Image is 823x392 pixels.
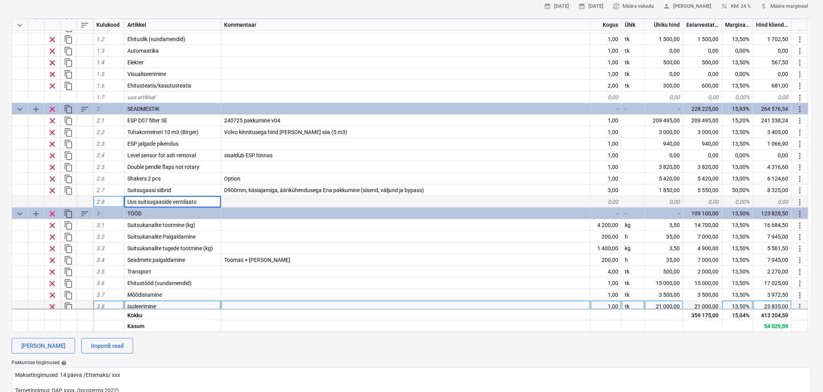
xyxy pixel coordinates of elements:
div: 0,00% [722,91,753,103]
span: Suitsukanalite tugede tootmine (kg) [127,245,213,251]
div: tk [622,68,645,80]
span: Dubleeri rida [64,244,73,253]
div: tk [622,80,645,91]
div: 0,00 [645,45,684,57]
div: 13,50% [722,219,753,231]
span: Eemalda rida [48,209,57,218]
div: 413 204,59 [753,308,792,320]
div: 35,00 [645,231,684,242]
span: Dubleeri rida [64,58,73,67]
div: 1,00 [591,277,622,289]
div: 1,00 [591,57,622,68]
span: Dubleeri rida [64,174,73,184]
div: 15,04% [722,308,753,320]
div: 1,00 [591,68,622,80]
span: Eemalda rida [48,35,57,44]
span: Dubleeri rida [64,116,73,126]
div: 17 025,00 [753,277,792,289]
span: Rohkem toiminguid [796,302,805,311]
span: Rohkem toiminguid [796,291,805,300]
span: Visualiseerimine [127,71,166,77]
div: 600,00 [684,80,722,91]
span: Rohkem toiminguid [796,128,805,137]
div: 0,00 [645,196,684,208]
span: TÖÖD [127,210,142,217]
span: Rohkem toiminguid [796,209,805,218]
div: 500,00 [645,266,684,277]
div: 13,50% [722,266,753,277]
span: Tuhakonteineri 10 m3 (Birger) [127,129,199,135]
div: 0,00% [722,196,753,208]
div: 7 945,00 [753,254,792,266]
div: 13,50% [722,126,753,138]
span: 1.5 [96,71,104,77]
span: [PERSON_NAME] [664,2,712,11]
span: Dubleeri rida [64,232,73,242]
span: Dubleeri kategooriat [64,209,73,218]
div: 940,00 [645,138,684,150]
div: 0,00 [753,68,792,80]
div: 0,00 [684,196,722,208]
span: Dubleeri rida [64,139,73,149]
div: 3 500,00 [684,289,722,301]
div: 13,50% [722,57,753,68]
div: 5 561,50 [753,242,792,254]
span: Transport [127,268,151,275]
span: Dubleeri rida [64,35,73,44]
span: Rohkem toiminguid [796,256,805,265]
span: Eemalda rida [48,232,57,242]
div: - [645,208,684,219]
div: 0,00 [591,196,622,208]
span: Eemalda rida [48,105,57,114]
button: [DATE] [575,0,607,12]
span: Rohkem toiminguid [796,244,805,253]
div: tk [622,277,645,289]
div: 1 066,90 [753,138,792,150]
div: Kommentaar [221,19,591,31]
span: Suitsugaasi siibrid [127,187,171,193]
div: 13,50% [722,138,753,150]
span: [DATE] [544,2,569,11]
div: 1,00 [591,45,622,57]
div: 0,00% [722,68,753,80]
div: 13,00% [722,161,753,173]
span: 3.6 [96,280,104,286]
div: 1 400,00 [591,242,622,254]
div: 1,00 [591,289,622,301]
div: 13,50% [722,277,753,289]
span: Dubleeri rida [64,23,73,33]
span: Eemalda rida [48,244,57,253]
span: KM: 24 % [721,2,751,11]
span: 3 [96,210,99,217]
div: 6 124,60 [753,173,792,184]
span: Rohkem toiminguid [796,46,805,56]
button: [PERSON_NAME] [660,0,715,12]
div: 123 828,50 [753,208,792,219]
div: kg [622,242,645,254]
span: 1.2 [96,36,104,42]
div: Hind kliendile [753,19,792,31]
span: sisaldub ESP hinnas [224,152,273,158]
div: 0,00% [722,45,753,57]
span: 3.3 [96,245,104,251]
div: 0,00 [753,196,792,208]
div: 5 550,00 [684,184,722,196]
div: 3,50 [645,219,684,231]
div: 1,00 [591,126,622,138]
span: 2.8 [96,199,104,205]
span: Lisa reale alamkategooria [31,105,41,114]
span: Option [224,175,240,182]
div: 13,50% [722,231,753,242]
div: 13,50% [722,301,753,312]
div: Kogus [591,19,622,31]
div: 13,50% [722,208,753,219]
div: 567,50 [753,57,792,68]
div: 1 702,50 [753,33,792,45]
span: Ehitustööd (vundamendid) [127,280,192,286]
span: Rohkem toiminguid [796,163,805,172]
span: 3.5 [96,268,104,275]
div: 15,20% [722,115,753,126]
div: 50,00% [722,184,753,196]
div: Marginaal, % [722,19,753,31]
div: 109 100,00 [684,208,722,219]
